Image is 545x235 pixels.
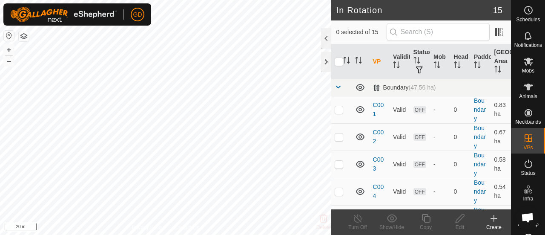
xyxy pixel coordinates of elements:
span: Status [521,171,535,176]
p-sorticon: Activate to sort [494,67,501,74]
div: Show/Hide [375,223,409,231]
td: 0.67 ha [491,123,511,151]
button: – [4,56,14,66]
div: Open chat [516,206,539,229]
span: 15 [493,4,502,17]
td: Valid [390,123,410,151]
span: Heatmap [518,222,539,227]
td: 0 [450,151,470,178]
input: Search (S) [387,23,490,41]
p-sorticon: Activate to sort [343,58,350,65]
td: 0.59 ha [491,205,511,232]
td: 0.54 ha [491,178,511,205]
th: Mob [430,44,450,79]
span: OFF [413,133,426,141]
td: Valid [390,151,410,178]
a: C001 [373,102,384,117]
th: VP [370,44,390,79]
span: (47.56 ha) [409,84,436,91]
a: Boundary [474,125,486,149]
span: OFF [413,161,426,168]
div: - [433,133,447,142]
a: C002 [373,129,384,145]
span: OFF [413,106,426,113]
span: GD [133,10,142,19]
th: Validity [390,44,410,79]
span: Infra [523,196,533,201]
button: Map Layers [19,31,29,41]
a: Boundary [474,97,486,122]
td: 0.58 ha [491,151,511,178]
div: - [433,160,447,169]
div: - [433,187,447,196]
span: Notifications [514,43,542,48]
div: Create [477,223,511,231]
div: - [433,105,447,114]
h2: In Rotation [336,5,493,15]
th: Status [410,44,430,79]
td: 0.83 ha [491,96,511,123]
span: Neckbands [515,119,541,125]
th: [GEOGRAPHIC_DATA] Area [491,44,511,79]
td: 0 [450,178,470,205]
td: 0 [450,205,470,232]
a: C003 [373,156,384,172]
p-sorticon: Activate to sort [413,58,420,65]
div: Copy [409,223,443,231]
a: C004 [373,183,384,199]
span: VPs [523,145,533,150]
span: Mobs [522,68,534,73]
p-sorticon: Activate to sort [393,63,400,70]
td: Valid [390,178,410,205]
button: + [4,45,14,55]
div: Edit [443,223,477,231]
a: Boundary [474,206,486,231]
a: Boundary [474,179,486,204]
div: Boundary [373,84,436,91]
a: Privacy Policy [132,224,164,232]
td: Valid [390,96,410,123]
td: 0 [450,123,470,151]
span: 0 selected of 15 [336,28,387,37]
span: Schedules [516,17,540,22]
a: Boundary [474,152,486,177]
th: Head [450,44,470,79]
span: OFF [413,188,426,195]
button: Reset Map [4,31,14,41]
img: Gallagher Logo [10,7,117,22]
a: Contact Us [174,224,199,232]
p-sorticon: Activate to sort [355,58,362,65]
p-sorticon: Activate to sort [454,63,461,70]
td: Valid [390,205,410,232]
div: Turn Off [341,223,375,231]
td: 0 [450,96,470,123]
span: Animals [519,94,537,99]
p-sorticon: Activate to sort [433,63,440,70]
p-sorticon: Activate to sort [474,63,481,70]
th: Paddock [470,44,490,79]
